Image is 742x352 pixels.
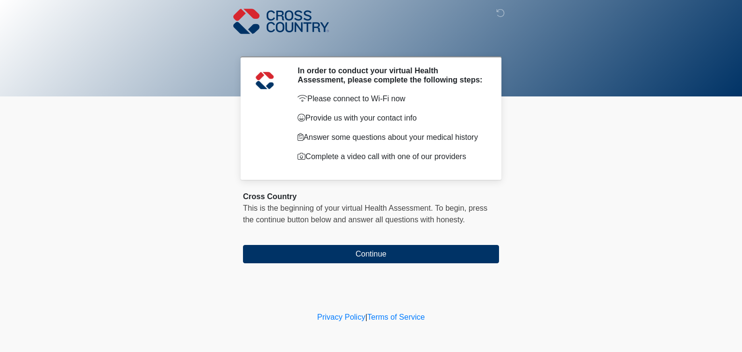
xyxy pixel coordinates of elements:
a: Terms of Service [367,313,425,321]
h1: ‎ ‎ ‎ [236,35,506,53]
button: Continue [243,245,499,263]
p: Provide us with your contact info [298,112,485,124]
img: Agent Avatar [250,66,279,95]
p: Answer some questions about your medical history [298,132,485,143]
p: Complete a video call with one of our providers [298,151,485,162]
span: To begin, [435,204,469,212]
a: Privacy Policy [317,313,366,321]
p: Please connect to Wi-Fi now [298,93,485,105]
img: Cross Country Logo [233,7,329,35]
a: | [365,313,367,321]
h2: In order to conduct your virtual Health Assessment, please complete the following steps: [298,66,485,84]
div: Cross Country [243,191,499,203]
span: This is the beginning of your virtual Health Assessment. [243,204,433,212]
span: press the continue button below and answer all questions with honesty. [243,204,487,224]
